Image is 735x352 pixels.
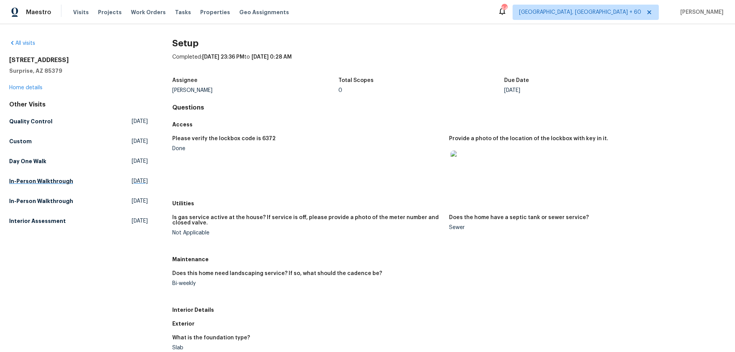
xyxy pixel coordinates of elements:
span: [DATE] 0:28 AM [252,54,292,60]
div: 0 [338,88,505,93]
h5: Is gas service active at the house? If service is off, please provide a photo of the meter number... [172,215,443,226]
a: In-Person Walkthrough[DATE] [9,194,148,208]
a: Interior Assessment[DATE] [9,214,148,228]
h5: Interior Details [172,306,726,314]
h5: Does the home have a septic tank or sewer service? [449,215,589,220]
h5: Interior Assessment [9,217,66,225]
a: In-Person Walkthrough[DATE] [9,174,148,188]
a: Custom[DATE] [9,134,148,148]
h5: Maintenance [172,255,726,263]
h5: Utilities [172,200,726,207]
span: [DATE] 23:36 PM [202,54,244,60]
h5: Provide a photo of the location of the lockbox with key in it. [449,136,608,141]
div: Other Visits [9,101,148,108]
h5: Quality Control [9,118,52,125]
div: Not Applicable [172,230,443,236]
span: [DATE] [132,118,148,125]
a: Day One Walk[DATE] [9,154,148,168]
span: Tasks [175,10,191,15]
span: Work Orders [131,8,166,16]
h5: Day One Walk [9,157,46,165]
h5: Total Scopes [338,78,374,83]
h5: What is the foundation type? [172,335,250,341]
h2: [STREET_ADDRESS] [9,56,148,64]
div: Done [172,146,443,151]
h2: Setup [172,39,726,47]
h5: Due Date [504,78,529,83]
h5: Custom [9,138,32,145]
span: [DATE] [132,197,148,205]
div: [DATE] [504,88,670,93]
div: Slab [172,345,443,350]
span: [DATE] [132,177,148,185]
h5: In-Person Walkthrough [9,197,73,205]
a: All visits [9,41,35,46]
div: Completed: to [172,53,726,73]
span: [DATE] [132,217,148,225]
h5: Does this home need landscaping service? If so, what should the cadence be? [172,271,382,276]
div: Bi-weekly [172,281,443,286]
span: [GEOGRAPHIC_DATA], [GEOGRAPHIC_DATA] + 60 [519,8,641,16]
h5: In-Person Walkthrough [9,177,73,185]
div: [PERSON_NAME] [172,88,338,93]
h5: Please verify the lockbox code is 6372 [172,136,276,141]
span: [DATE] [132,157,148,165]
span: Visits [73,8,89,16]
div: Sewer [449,225,720,230]
a: Home details [9,85,42,90]
div: 642 [501,5,507,12]
h5: Assignee [172,78,198,83]
span: Geo Assignments [239,8,289,16]
a: Quality Control[DATE] [9,115,148,128]
span: Projects [98,8,122,16]
h5: Surprise, AZ 85379 [9,67,148,75]
span: Maestro [26,8,51,16]
span: [PERSON_NAME] [677,8,724,16]
span: Properties [200,8,230,16]
h5: Exterior [172,320,726,327]
h5: Access [172,121,726,128]
span: [DATE] [132,138,148,145]
h4: Questions [172,104,726,111]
